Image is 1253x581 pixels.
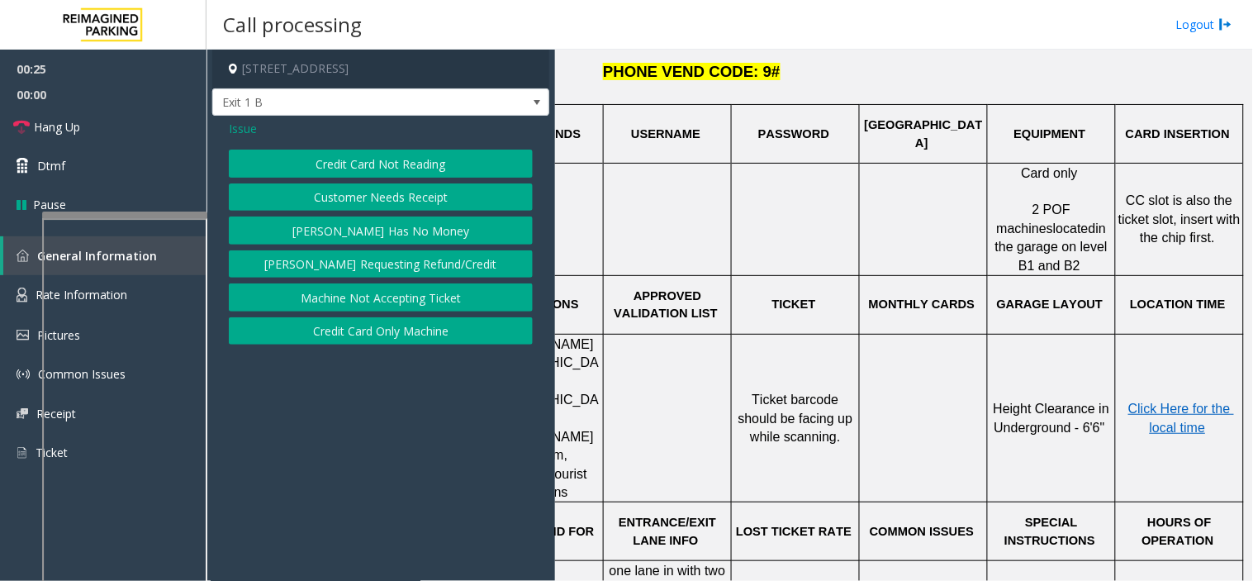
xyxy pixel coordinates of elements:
[631,127,700,140] span: USERNAME
[17,288,27,302] img: 'icon'
[229,283,533,312] button: Machine Not Accepting Ticket
[994,402,1113,434] span: Height Clearance in Underground - 6'6"
[17,330,29,341] img: 'icon'
[36,287,127,302] span: Rate Information
[229,317,533,345] button: Credit Card Only Machine
[34,118,80,136] span: Hang Up
[215,4,370,45] h3: Call processing
[229,250,533,279] button: [PERSON_NAME] Requesting Refund/Credit
[17,408,28,419] img: 'icon'
[1118,193,1244,245] span: CC slot is also the ticket slot, insert with the chip first.
[36,406,76,421] span: Receipt
[213,89,482,116] span: Exit 1 B
[36,445,68,460] span: Ticket
[1176,16,1232,33] a: Logout
[212,50,549,88] h4: [STREET_ADDRESS]
[229,120,257,137] span: Issue
[997,202,1075,235] span: 2 POF machines
[1128,402,1234,434] span: Click Here for the local time
[229,183,533,212] button: Customer Needs Receipt
[1219,16,1232,33] img: logout
[758,127,829,140] span: PASSWORD
[869,298,975,312] span: MONTHLY CARDS
[864,118,982,150] span: [GEOGRAPHIC_DATA]
[17,250,29,262] img: 'icon'
[1053,221,1096,236] span: located
[614,289,717,321] span: APPROVED VALIDATION LIST
[870,526,974,539] span: COMMON ISSUES
[1022,166,1078,180] span: Card only
[37,327,80,343] span: Pictures
[3,236,206,275] a: General Information
[17,368,30,381] img: 'icon'
[997,298,1103,312] span: GARAGE LAYOUT
[1128,402,1234,434] a: Click Here for the local time
[1013,127,1085,140] span: EQUIPMENT
[772,298,816,312] span: TICKET
[17,445,27,460] img: 'icon'
[229,217,533,245] button: [PERSON_NAME] Has No Money
[603,63,781,80] span: PHONE VEND CODE: 9#
[33,196,66,213] span: Pause
[736,526,852,539] span: LOST TICKET RATE
[1126,127,1230,140] span: CARD INSERTION
[1130,298,1226,312] span: LOCATION TIME
[37,248,157,264] span: General Information
[1004,517,1095,548] span: SPECIAL INSTRUCTIONS
[738,393,857,444] span: Ticket barcode should be facing up while scanning.
[38,366,126,382] span: Common Issues
[37,157,65,174] span: Dtmf
[229,150,533,178] button: Credit Card Not Reading
[1141,517,1214,548] span: HOURS OF OPERATION
[619,517,719,548] span: ENTRANCE/EXIT LANE INFO
[995,221,1112,273] span: in the garage on level B1 and B2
